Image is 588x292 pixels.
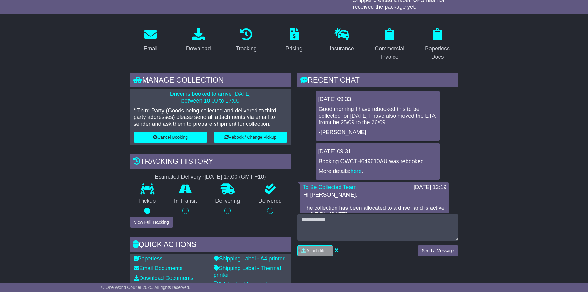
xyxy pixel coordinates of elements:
button: View Full Tracking [130,217,173,228]
a: Commercial Invoice [369,26,411,63]
div: Estimated Delivery - [130,174,291,180]
a: Paperless Docs [417,26,458,63]
a: Download Documents [134,275,194,281]
div: [DATE] 17:00 (GMT +10) [205,174,266,180]
a: here [351,168,362,174]
span: © One World Courier 2025. All rights reserved. [101,285,190,290]
a: Original Address Label [214,281,274,288]
a: Shipping Label - A4 printer [214,256,285,262]
a: Email [140,26,161,55]
p: Delivered [249,198,291,205]
p: * Third Party (Goods being collected and delivered to third party addresses) please send all atta... [134,108,287,128]
button: Rebook / Change Pickup [214,132,287,143]
div: [DATE] 09:33 [318,96,437,103]
p: Hi [PERSON_NAME], The collection has been allocated to a driver and is active until 5 PM [DATE]. ... [303,192,446,252]
a: Paperless [134,256,163,262]
div: Paperless Docs [421,44,454,61]
div: Quick Actions [130,237,291,254]
p: -[PERSON_NAME] [319,129,437,136]
a: Insurance [326,26,358,55]
button: Cancel Booking [134,132,207,143]
div: RECENT CHAT [297,73,458,89]
a: To Be Collected Team [303,184,357,190]
div: Download [186,44,211,53]
div: [DATE] 13:19 [414,184,447,191]
a: Tracking [231,26,261,55]
div: Commercial Invoice [373,44,407,61]
div: Tracking [236,44,256,53]
button: Send a Message [418,245,458,256]
div: Pricing [286,44,302,53]
p: Pickup [130,198,165,205]
div: Email [144,44,157,53]
div: [DATE] 09:31 [318,148,437,155]
div: Tracking history [130,154,291,171]
div: Insurance [330,44,354,53]
a: Download [182,26,215,55]
p: Good morning I have rebooked this to be collected for [DATE] I have also moved the ETA fromt he 2... [319,106,437,126]
a: Pricing [281,26,307,55]
p: Delivering [206,198,249,205]
p: Booking OWCTH649610AU was rebooked. [319,158,437,165]
a: Shipping Label - Thermal printer [214,265,281,278]
a: Email Documents [134,265,183,271]
p: Driver is booked to arrive [DATE] between 10:00 to 17:00 [134,91,287,104]
p: In Transit [165,198,206,205]
p: More details: . [319,168,437,175]
div: Manage collection [130,73,291,89]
